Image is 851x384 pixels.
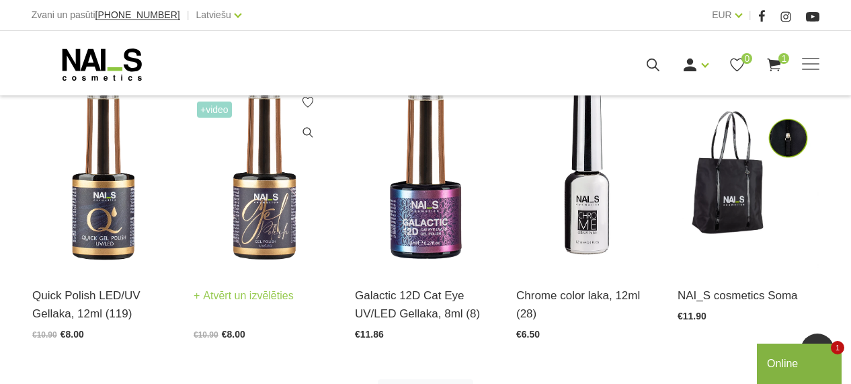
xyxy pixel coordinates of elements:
[766,56,782,73] a: 1
[355,329,384,340] span: €11.86
[32,330,57,340] span: €10.90
[194,75,335,270] img: Ilgnoturīga, intensīvi pigmentēta gellaka. Viegli klājas, lieliski žūst, nesaraujas, neatkāpjas n...
[678,311,706,321] span: €11.90
[516,329,540,340] span: €6.50
[187,7,190,24] span: |
[196,7,231,23] a: Latviešu
[194,330,218,340] span: €10.90
[749,7,752,24] span: |
[778,53,789,64] span: 1
[516,286,657,323] a: Chrome color laka, 12ml (28)
[712,7,732,23] a: EUR
[757,341,844,384] iframe: chat widget
[95,9,180,20] span: [PHONE_NUMBER]
[197,102,232,118] span: +Video
[32,75,173,270] img: Ātri, ērti un vienkārši!Intensīvi pigmentēta gellaka, kas perfekti klājas arī vienā slānī, tādā v...
[678,75,819,270] img: Ērta, eleganta, izturīga soma ar NAI_S cosmetics logo.Izmērs: 38 x 46 x 14 cm...
[355,286,496,323] a: Galactic 12D Cat Eye UV/LED Gellaka, 8ml (8)
[194,286,294,305] a: Atvērt un izvēlēties
[678,286,819,305] a: NAI_S cosmetics Soma
[741,53,752,64] span: 0
[516,75,657,270] img: Paredzēta hromēta jeb spoguļspīduma efekta veidošanai uz pilnas naga plātnes vai atsevišķiem diza...
[32,7,180,24] div: Zvani un pasūti
[222,329,245,340] span: €8.00
[95,10,180,20] a: [PHONE_NUMBER]
[60,329,84,340] span: €8.00
[355,75,496,270] img: Daudzdimensionāla magnētiskā gellaka, kas satur smalkas, atstarojošas hroma daļiņas. Ar īpaša mag...
[729,56,745,73] a: 0
[32,286,173,323] a: Quick Polish LED/UV Gellaka, 12ml (119)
